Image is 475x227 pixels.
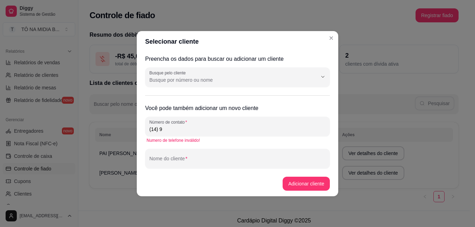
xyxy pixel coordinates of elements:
[145,104,330,112] h2: Você pode também adicionar um novo cliente
[317,71,328,82] button: Show suggestions
[149,126,326,133] input: Número de contato
[147,138,328,143] div: Numero de telefone inválido!
[149,76,306,83] input: Busque pelo cliente
[326,32,337,44] button: Close
[149,158,326,165] input: Nome do cliente
[137,31,338,52] header: Selecionar cliente
[145,55,330,63] h2: Preencha os dados para buscar ou adicionar um cliente
[149,70,188,76] label: Busque pelo cliente
[149,119,189,125] label: Número de contato
[283,177,330,191] button: Adicionar cliente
